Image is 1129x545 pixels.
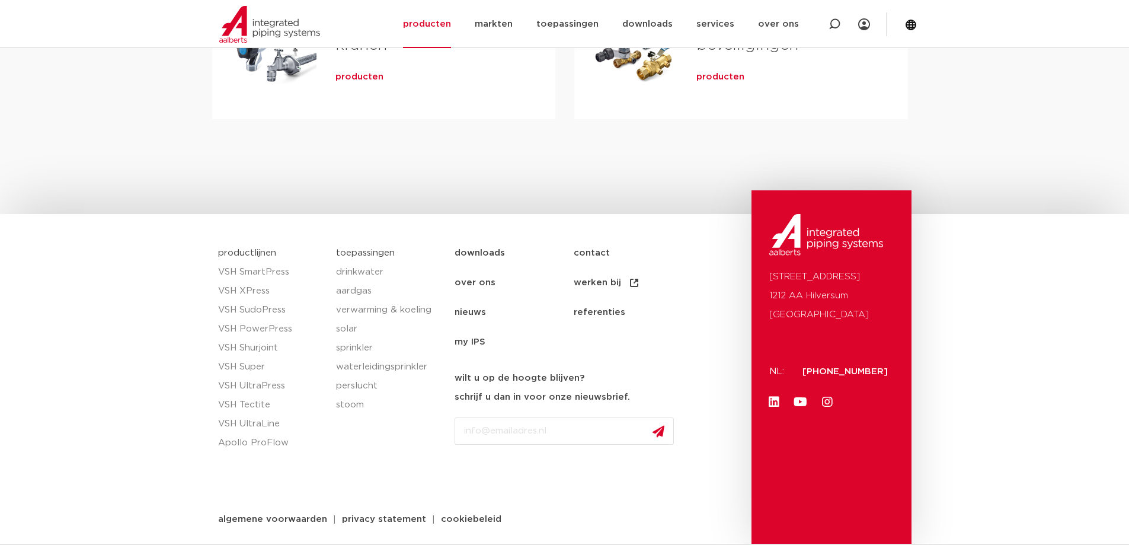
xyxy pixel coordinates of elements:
[218,248,276,257] a: productlijnen
[333,515,435,524] a: privacy statement
[653,425,664,438] img: send.svg
[218,415,325,434] a: VSH UltraLine
[696,71,744,83] a: producten
[336,377,443,396] a: perslucht
[455,393,630,401] strong: schrijf u dan in voor onze nieuwsbrief.
[696,37,798,53] a: beveiligingen
[218,339,325,358] a: VSH Shurjoint
[336,263,443,282] a: drinkwater
[218,358,325,377] a: VSH Super
[455,417,674,445] input: info@emailadres.nl
[218,377,325,396] a: VSH UltraPress
[574,298,693,327] a: referenties
[335,37,387,53] a: kranen
[342,515,426,524] span: privacy statement
[335,71,383,83] a: producten
[455,238,574,268] a: downloads
[769,267,894,324] p: [STREET_ADDRESS] 1212 AA Hilversum [GEOGRAPHIC_DATA]
[336,248,395,257] a: toepassingen
[218,263,325,282] a: VSH SmartPress
[336,339,443,358] a: sprinkler
[336,282,443,301] a: aardgas
[455,268,574,298] a: over ons
[441,515,501,524] span: cookiebeleid
[218,282,325,301] a: VSH XPress
[455,238,746,357] nav: Menu
[455,327,574,357] a: my IPS
[455,374,584,383] strong: wilt u op de hoogte blijven?
[218,301,325,320] a: VSH SudoPress
[802,367,888,376] a: [PHONE_NUMBER]
[218,320,325,339] a: VSH PowerPress
[218,515,327,524] span: algemene voorwaarden
[336,358,443,377] a: waterleidingsprinkler
[336,396,443,415] a: stoom
[336,320,443,339] a: solar
[218,434,325,452] a: Apollo ProFlow
[209,515,336,524] a: algemene voorwaarden
[574,238,693,268] a: contact
[336,301,443,320] a: verwarming & koeling
[218,396,325,415] a: VSH Tectite
[574,268,693,298] a: werken bij
[455,454,635,501] iframe: reCAPTCHA
[432,515,510,524] a: cookiebeleid
[769,362,788,381] p: NL:
[455,298,574,327] a: nieuws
